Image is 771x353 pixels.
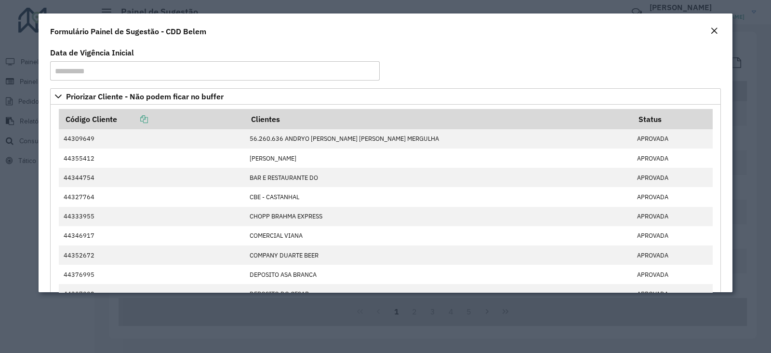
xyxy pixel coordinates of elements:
td: 44355412 [59,149,245,168]
label: Data de Vigência Inicial [50,47,134,58]
td: APROVADA [632,226,713,245]
td: APROVADA [632,265,713,284]
em: Fechar [710,27,718,35]
button: Close [707,25,721,38]
td: 44352672 [59,245,245,265]
td: APROVADA [632,168,713,187]
a: Copiar [117,114,148,124]
td: [PERSON_NAME] [245,149,632,168]
td: 44344754 [59,168,245,187]
th: Código Cliente [59,109,245,129]
td: 44333955 [59,207,245,226]
td: CBE - CASTANHAL [245,187,632,206]
td: DEPOSITO ASA BRANCA [245,265,632,284]
th: Status [632,109,713,129]
td: 44307992 [59,284,245,303]
td: COMERCIAL VIANA [245,226,632,245]
td: COMPANY DUARTE BEER [245,245,632,265]
td: 44327764 [59,187,245,206]
td: 44309649 [59,129,245,149]
a: Priorizar Cliente - Não podem ficar no buffer [50,88,721,105]
td: 44376995 [59,265,245,284]
span: Priorizar Cliente - Não podem ficar no buffer [66,93,224,100]
h4: Formulário Painel de Sugestão - CDD Belem [50,26,206,37]
td: CHOPP BRAHMA EXPRESS [245,207,632,226]
td: 44346917 [59,226,245,245]
td: APROVADA [632,187,713,206]
td: APROVADA [632,284,713,303]
td: BAR E RESTAURANTE DO [245,168,632,187]
td: APROVADA [632,245,713,265]
td: DEPOSITO DO CESAR [245,284,632,303]
td: APROVADA [632,149,713,168]
th: Clientes [245,109,632,129]
td: APROVADA [632,129,713,149]
td: 56.260.636 ANDRYO [PERSON_NAME] [PERSON_NAME] MERGULHA [245,129,632,149]
td: APROVADA [632,207,713,226]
